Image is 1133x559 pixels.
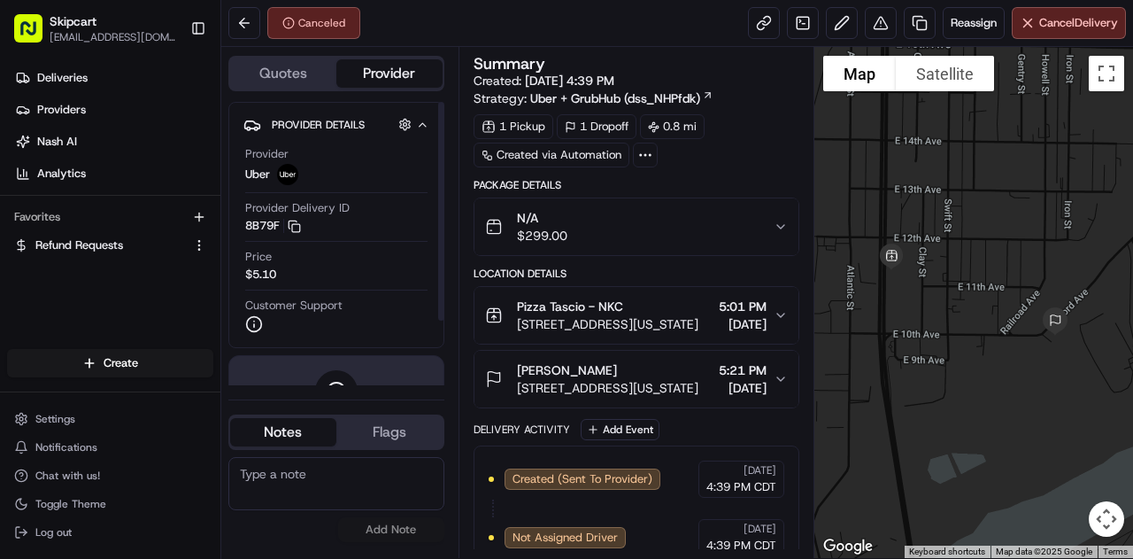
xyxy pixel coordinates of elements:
div: Delivery Activity [474,423,570,437]
div: Location Details [474,267,799,281]
span: $5.10 [245,267,276,283]
img: Jonathan Mireles [18,306,46,334]
a: Terms [1103,547,1128,556]
span: Created: [474,72,614,89]
button: [EMAIL_ADDRESS][DOMAIN_NAME] [50,30,176,44]
button: Show satellite imagery [896,56,994,91]
span: Cancel Delivery [1039,15,1118,31]
button: Provider [336,59,443,88]
span: [STREET_ADDRESS][US_STATE] [517,315,698,333]
span: API Documentation [167,396,284,414]
span: [DATE] [719,379,767,397]
span: • [147,275,153,289]
div: 📗 [18,398,32,412]
button: 8B79F [245,218,301,234]
div: Favorites [7,203,213,231]
span: Nash AI [37,134,77,150]
div: 💻 [150,398,164,412]
img: 1736555255976-a54dd68f-1ca7-489b-9aae-adbdc363a1c4 [18,169,50,201]
span: [DATE] [719,315,767,333]
a: Analytics [7,159,220,188]
img: 4281594248423_2fcf9dad9f2a874258b8_72.png [37,169,69,201]
span: N/A [517,209,567,227]
span: Customer Support [245,298,343,314]
span: Knowledge Base [35,396,135,414]
button: Canceled [267,7,360,39]
span: [DATE] [744,463,776,477]
div: Past conversations [18,230,119,245]
div: 0.8 mi [640,114,705,139]
span: 15 seconds ago [157,275,240,289]
a: Providers [7,96,220,124]
span: Provider [245,146,289,162]
span: 8 minutes ago [157,322,233,337]
span: Pylon [176,428,214,441]
span: Notifications [35,440,97,454]
span: [PERSON_NAME] [55,322,143,337]
span: 5:01 PM [719,298,767,315]
button: Add Event [581,419,659,440]
span: Provider Details [272,118,365,132]
span: [DATE] 4:39 PM [525,73,614,89]
button: Start new chat [301,175,322,196]
span: Log out [35,525,72,540]
span: Map data ©2025 Google [996,547,1092,556]
a: Nash AI [7,128,220,156]
button: Pizza Tascio - NKC[STREET_ADDRESS][US_STATE]5:01 PM[DATE] [474,287,798,344]
span: 4:39 PM CDT [706,538,776,554]
button: Show street map [823,56,896,91]
button: Settings [7,407,213,431]
span: Providers [37,102,86,118]
button: Skipcart[EMAIL_ADDRESS][DOMAIN_NAME] [7,7,183,50]
button: Reassign [943,7,1005,39]
div: Package Details [474,178,799,192]
button: CancelDelivery [1012,7,1126,39]
span: Pizza Tascio - NKC [517,298,623,315]
span: 5:21 PM [719,361,767,379]
span: Settings [35,412,75,426]
span: [STREET_ADDRESS][US_STATE] [517,379,698,397]
span: Analytics [37,166,86,182]
h3: Summary [474,56,545,72]
span: 4:39 PM CDT [706,479,776,495]
img: Jonathan Mireles [18,258,46,286]
button: Skipcart [50,12,96,30]
a: Powered byPylon [125,427,214,441]
span: Uber [245,167,270,182]
span: Reassign [951,15,997,31]
span: [PERSON_NAME] [55,275,143,289]
a: Created via Automation [474,143,629,167]
span: Create [104,355,138,371]
p: Welcome 👋 [18,71,322,99]
span: • [147,322,153,337]
button: Keyboard shortcuts [909,546,985,558]
span: Not Assigned Driver [513,530,618,546]
span: $299.00 [517,227,567,245]
button: [PERSON_NAME][STREET_ADDRESS][US_STATE]5:21 PM[DATE] [474,351,798,408]
button: Map camera controls [1089,501,1124,537]
a: 📗Knowledge Base [11,389,143,421]
span: Refund Requests [35,237,123,253]
button: Notes [230,418,336,446]
img: Google [819,535,877,558]
span: Uber + GrubHub (dss_NHPfdk) [530,89,700,107]
div: 1 Dropoff [557,114,636,139]
a: Uber + GrubHub (dss_NHPfdk) [530,89,713,107]
a: Refund Requests [14,237,185,253]
button: Log out [7,520,213,545]
button: Quotes [230,59,336,88]
div: Start new chat [80,169,290,187]
a: Open this area in Google Maps (opens a new window) [819,535,877,558]
img: uber-new-logo.jpeg [277,164,298,185]
button: Refund Requests [7,231,213,260]
div: We're available if you need us! [80,187,243,201]
span: Price [245,249,272,265]
button: Create [7,349,213,377]
span: [PERSON_NAME] [517,361,617,379]
button: Chat with us! [7,463,213,488]
button: Provider Details [243,110,429,139]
